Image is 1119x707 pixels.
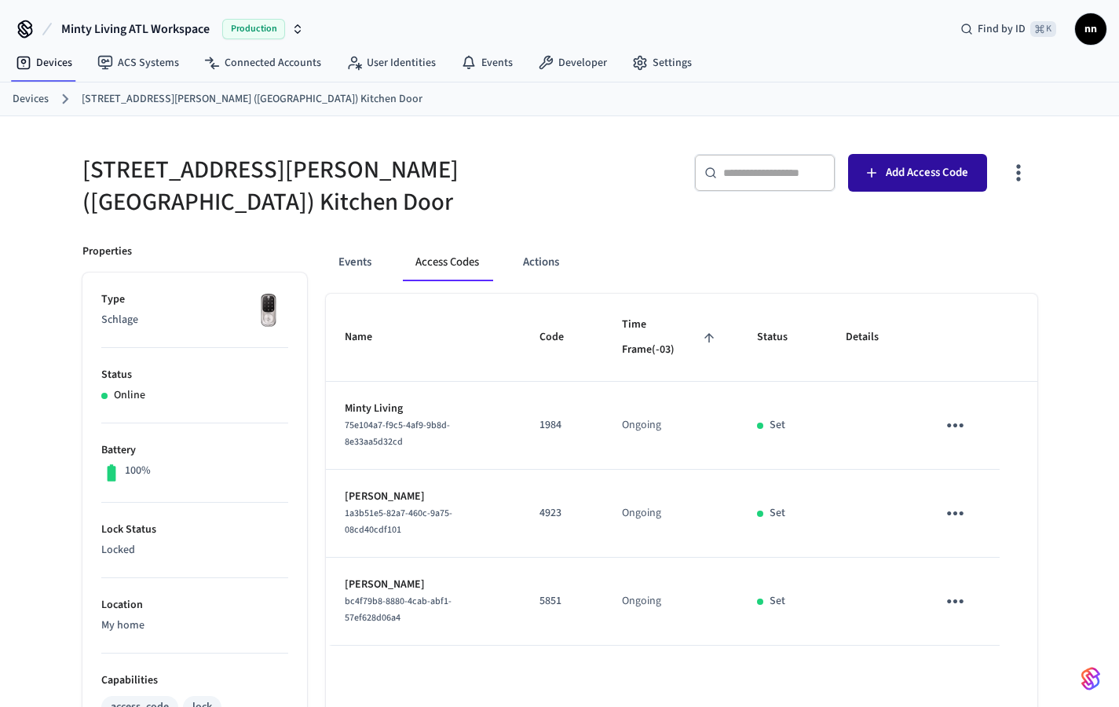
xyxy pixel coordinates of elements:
[770,593,785,610] p: Set
[1075,13,1106,45] button: nn
[82,91,422,108] a: [STREET_ADDRESS][PERSON_NAME] ([GEOGRAPHIC_DATA]) Kitchen Door
[101,522,288,538] p: Lock Status
[326,244,384,281] button: Events
[101,597,288,614] p: Location
[101,442,288,459] p: Battery
[770,417,785,434] p: Set
[13,91,49,108] a: Devices
[1081,666,1100,691] img: SeamLogoGradient.69752ec5.svg
[345,419,450,449] span: 75e104a7-f9c5-4af9-9b8d-8e33aa5d32cd
[101,291,288,308] p: Type
[620,49,704,77] a: Settings
[510,244,572,281] button: Actions
[770,505,785,522] p: Set
[101,617,288,634] p: My home
[192,49,334,77] a: Connected Accounts
[539,593,584,610] p: 5851
[978,21,1026,37] span: Find by ID
[101,367,288,383] p: Status
[345,325,393,350] span: Name
[101,672,288,689] p: Capabilities
[848,154,987,192] button: Add Access Code
[82,244,132,260] p: Properties
[539,325,584,350] span: Code
[846,325,899,350] span: Details
[61,20,210,38] span: Minty Living ATL Workspace
[222,19,285,39] span: Production
[539,505,584,522] p: 4923
[539,417,584,434] p: 1984
[525,49,620,77] a: Developer
[3,49,85,77] a: Devices
[603,470,738,558] td: Ongoing
[345,507,452,537] span: 1a3b51e5-82a7-460c-9a75-08cd40cdf101
[101,542,288,559] p: Locked
[345,489,502,505] p: [PERSON_NAME]
[114,387,145,404] p: Online
[101,312,288,328] p: Schlage
[948,15,1069,43] div: Find by ID⌘ K
[1077,15,1105,43] span: nn
[603,558,738,646] td: Ongoing
[345,577,502,593] p: [PERSON_NAME]
[249,291,288,331] img: Yale Assure Touchscreen Wifi Smart Lock, Satin Nickel, Front
[448,49,525,77] a: Events
[326,294,1037,646] table: sticky table
[757,325,808,350] span: Status
[403,244,492,281] button: Access Codes
[125,463,151,479] p: 100%
[622,313,719,362] span: Time Frame(-03)
[1030,21,1056,37] span: ⌘ K
[326,244,1037,281] div: ant example
[85,49,192,77] a: ACS Systems
[345,595,452,625] span: bc4f79b8-8880-4cab-abf1-57ef628d06a4
[886,163,968,183] span: Add Access Code
[603,382,738,470] td: Ongoing
[345,401,502,417] p: Minty Living
[82,154,550,218] h5: [STREET_ADDRESS][PERSON_NAME] ([GEOGRAPHIC_DATA]) Kitchen Door
[334,49,448,77] a: User Identities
